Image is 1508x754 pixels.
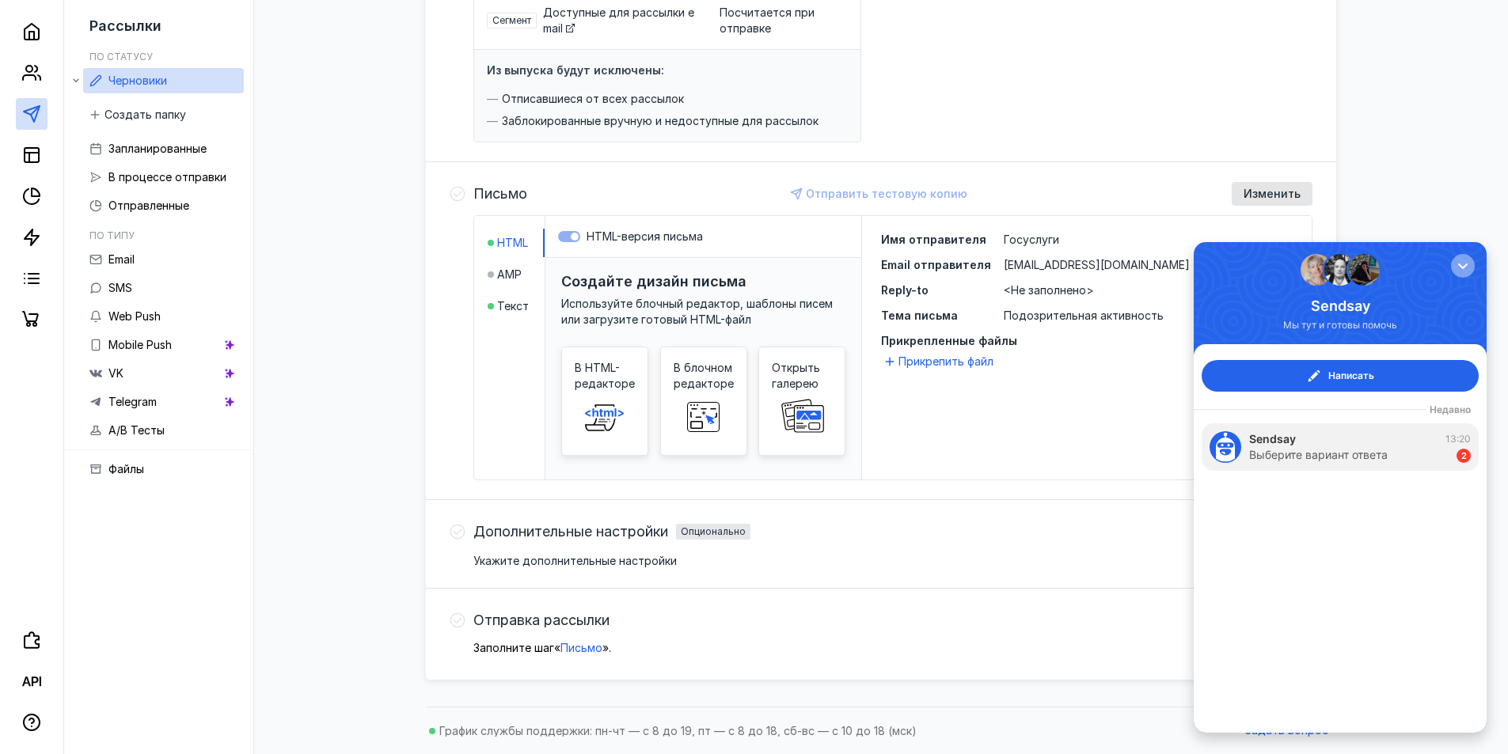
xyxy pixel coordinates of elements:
a: VK [83,361,244,386]
h5: По статусу [89,51,153,63]
span: SMS [108,281,132,294]
span: Имя отправителя [881,233,986,246]
span: Web Push [108,309,161,323]
span: Открыть галерею [772,360,832,392]
span: Сегмент [492,14,531,26]
div: Sendsay [89,55,203,72]
a: Mobile Push [83,332,244,358]
span: Используйте блочный редактор, шаблоны писем или загрузите готовый HTML-файл [561,297,833,326]
span: Укажите дополнительные настройки [473,554,677,567]
span: [EMAIL_ADDRESS][DOMAIN_NAME] [1004,257,1190,273]
a: Web Push [83,304,244,329]
span: Заблокированные вручную и недоступные для рассылок [502,113,819,129]
span: В процессе отправки [108,170,226,184]
span: HTML [497,235,528,251]
p: Заполните шаг « » . [473,640,1312,656]
a: Доступные для рассылки email [543,6,694,35]
button: Прикрепить файл [881,352,1000,371]
span: AMP [497,267,522,282]
h4: Письмо [473,186,527,202]
span: График службы поддержки: пн-чт — с 8 до 19, пт — с 8 до 18, сб-вс — с 10 до 18 (мск) [439,724,917,737]
span: Дополнительные настройки [473,524,668,540]
span: Письмо [560,641,602,654]
h5: По типу [89,229,135,241]
span: Запланированные [108,142,207,155]
span: Telegram [108,395,157,408]
div: Мы тут и готовы помочь [89,76,203,90]
h3: Создайте дизайн письма [561,273,746,290]
a: A/B Тесты [83,418,244,443]
span: Файлы [108,462,144,476]
span: Написать [135,126,180,142]
span: Email отправителя [881,258,991,271]
button: Создать папку [83,103,194,127]
span: Тема письма [881,309,958,322]
span: Прикрепленные файлы [881,333,1293,349]
h4: Из выпуска будут исключены: [487,63,664,77]
a: В процессе отправки [83,165,244,190]
a: Черновики [83,68,244,93]
span: В блочном редакторе [674,360,734,392]
div: 13:20 [244,189,277,205]
span: Mobile Push [108,338,172,351]
span: Создать папку [104,108,186,122]
span: Госуслуги [1004,233,1059,246]
a: Файлы [83,457,244,482]
div: Недавно [232,161,285,173]
span: Email [108,252,135,266]
span: Отписавшиеся от всех рассылок [502,91,684,107]
a: Запланированные [83,136,244,161]
a: Отправленные [83,193,244,218]
span: Прикрепить файл [898,354,993,369]
span: Посчитается при отправке [720,5,848,36]
span: <Не заполнено> [1004,283,1094,297]
h4: Отправка рассылки [473,612,610,628]
span: VK [108,366,123,380]
span: HTML-версия письма [587,229,703,243]
div: 2 [263,206,277,221]
span: Текст [497,298,529,314]
div: Опционально [681,527,746,536]
span: Отправленные [108,199,189,212]
a: Telegram [83,389,244,415]
span: Рассылки [89,17,161,34]
div: Sendsay [55,189,102,205]
button: Письмо [560,640,602,656]
button: Изменить [1232,182,1312,206]
span: Reply-to [881,283,929,297]
span: Изменить [1244,188,1301,201]
span: Подозрительная активность [1004,309,1164,322]
span: Черновики [108,74,167,87]
div: Выберите вариант ответа [55,205,194,221]
button: Написать [8,118,285,150]
span: A/B Тесты [108,423,165,437]
a: Email [83,247,244,272]
h4: Дополнительные настройкиОпционально [473,524,750,540]
a: SMS [83,275,244,301]
span: В HTML-редакторе [575,360,635,392]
